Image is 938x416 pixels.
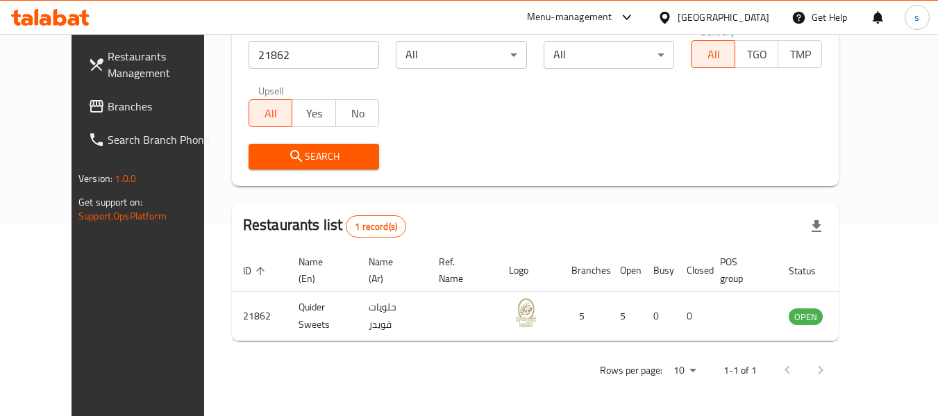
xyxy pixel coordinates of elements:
[298,103,330,124] span: Yes
[346,220,405,233] span: 1 record(s)
[108,48,217,81] span: Restaurants Management
[299,253,341,287] span: Name (En)
[800,210,833,243] div: Export file
[77,90,228,123] a: Branches
[642,292,676,341] td: 0
[232,249,898,341] table: enhanced table
[255,103,287,124] span: All
[498,249,560,292] th: Logo
[668,360,701,381] div: Rows per page:
[697,44,730,65] span: All
[108,131,217,148] span: Search Branch Phone
[346,215,406,238] div: Total records count
[560,292,609,341] td: 5
[115,169,136,188] span: 1.0.0
[735,40,779,68] button: TGO
[108,98,217,115] span: Branches
[358,292,428,341] td: حلويات قويدر
[600,362,662,379] p: Rows per page:
[723,362,757,379] p: 1-1 of 1
[678,10,769,25] div: [GEOGRAPHIC_DATA]
[335,99,380,127] button: No
[676,249,709,292] th: Closed
[789,263,834,279] span: Status
[249,99,293,127] button: All
[509,296,544,331] img: Quider Sweets
[342,103,374,124] span: No
[243,263,269,279] span: ID
[914,10,919,25] span: s
[78,169,112,188] span: Version:
[720,253,761,287] span: POS group
[369,253,411,287] span: Name (Ar)
[609,249,642,292] th: Open
[789,308,823,325] div: OPEN
[642,249,676,292] th: Busy
[292,99,336,127] button: Yes
[701,26,735,36] label: Delivery
[741,44,773,65] span: TGO
[77,40,228,90] a: Restaurants Management
[258,85,284,95] label: Upsell
[249,41,380,69] input: Search for restaurant name or ID..
[287,292,358,341] td: Quider Sweets
[78,193,142,211] span: Get support on:
[560,249,609,292] th: Branches
[676,292,709,341] td: 0
[609,292,642,341] td: 5
[77,123,228,156] a: Search Branch Phone
[232,292,287,341] td: 21862
[789,309,823,325] span: OPEN
[778,40,822,68] button: TMP
[527,9,612,26] div: Menu-management
[439,253,481,287] span: Ref. Name
[243,215,406,238] h2: Restaurants list
[396,41,527,69] div: All
[78,207,167,225] a: Support.OpsPlatform
[784,44,816,65] span: TMP
[691,40,735,68] button: All
[249,144,380,169] button: Search
[544,41,675,69] div: All
[260,148,369,165] span: Search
